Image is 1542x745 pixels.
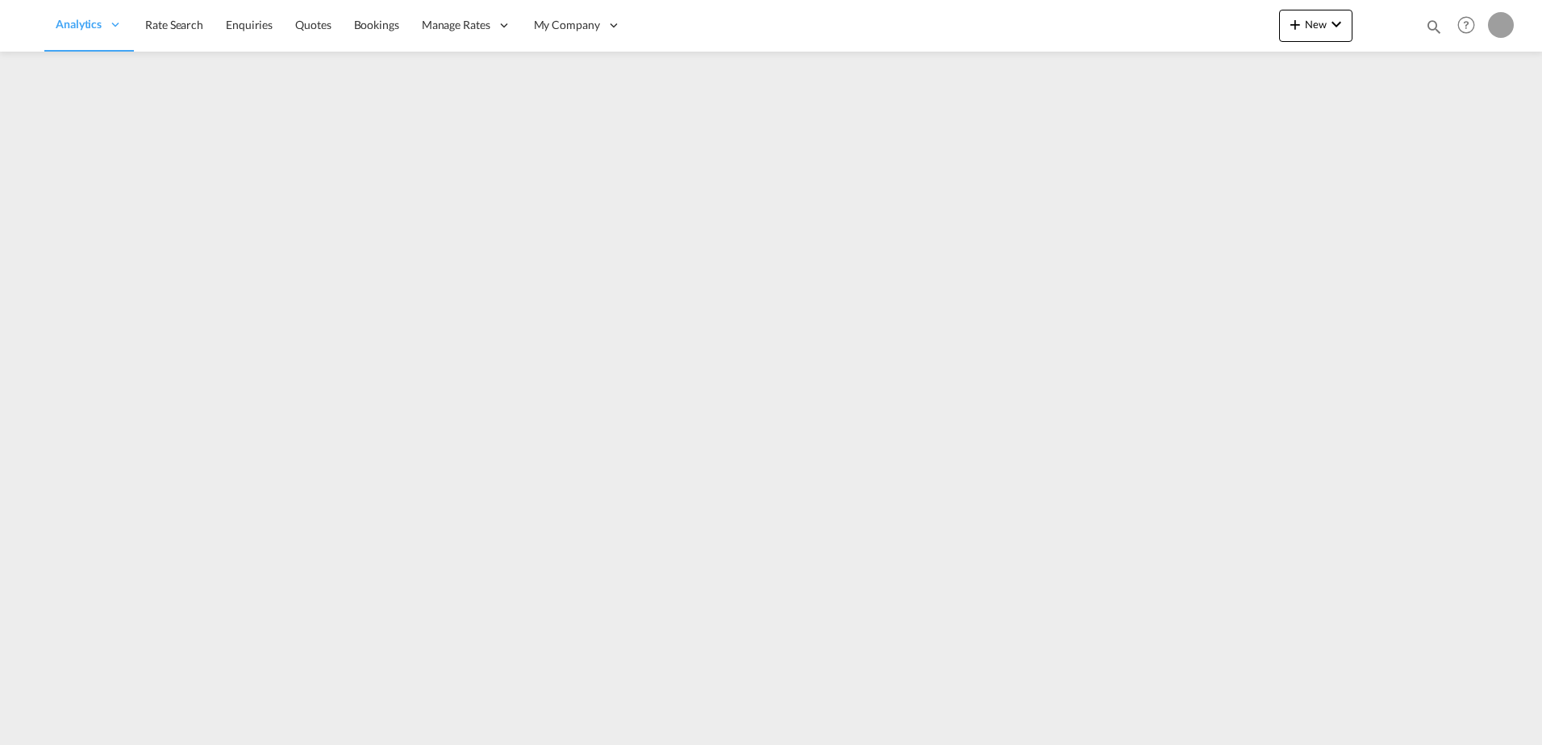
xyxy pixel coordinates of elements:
div: icon-magnify [1425,18,1443,42]
md-icon: icon-magnify [1425,18,1443,35]
span: Rate Search [145,18,203,31]
span: Manage Rates [422,17,490,33]
md-icon: icon-plus 400-fg [1286,15,1305,34]
button: icon-plus 400-fgNewicon-chevron-down [1279,10,1352,42]
md-icon: icon-chevron-down [1327,15,1346,34]
span: Analytics [56,16,102,32]
span: My Company [534,17,600,33]
div: Help [1452,11,1488,40]
span: Bookings [354,18,399,31]
span: Quotes [295,18,331,31]
span: New [1286,18,1346,31]
span: Enquiries [226,18,273,31]
span: Help [1452,11,1480,39]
